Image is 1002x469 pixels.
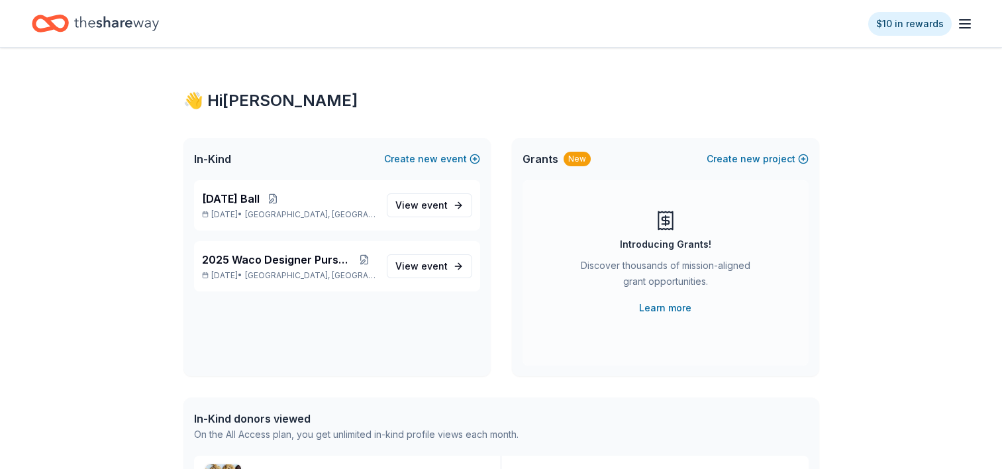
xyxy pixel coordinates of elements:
[202,191,260,207] span: [DATE] Ball
[421,199,448,211] span: event
[387,193,472,217] a: View event
[868,12,952,36] a: $10 in rewards
[395,197,448,213] span: View
[639,300,691,316] a: Learn more
[740,151,760,167] span: new
[245,270,376,281] span: [GEOGRAPHIC_DATA], [GEOGRAPHIC_DATA]
[576,258,756,295] div: Discover thousands of mission-aligned grant opportunities.
[418,151,438,167] span: new
[620,236,711,252] div: Introducing Grants!
[194,151,231,167] span: In-Kind
[32,8,159,39] a: Home
[384,151,480,167] button: Createnewevent
[202,270,376,281] p: [DATE] •
[202,209,376,220] p: [DATE] •
[421,260,448,272] span: event
[202,252,354,268] span: 2025 Waco Designer Purse BIngo
[387,254,472,278] a: View event
[395,258,448,274] span: View
[564,152,591,166] div: New
[707,151,809,167] button: Createnewproject
[523,151,558,167] span: Grants
[194,427,519,443] div: On the All Access plan, you get unlimited in-kind profile views each month.
[194,411,519,427] div: In-Kind donors viewed
[183,90,819,111] div: 👋 Hi [PERSON_NAME]
[245,209,376,220] span: [GEOGRAPHIC_DATA], [GEOGRAPHIC_DATA]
